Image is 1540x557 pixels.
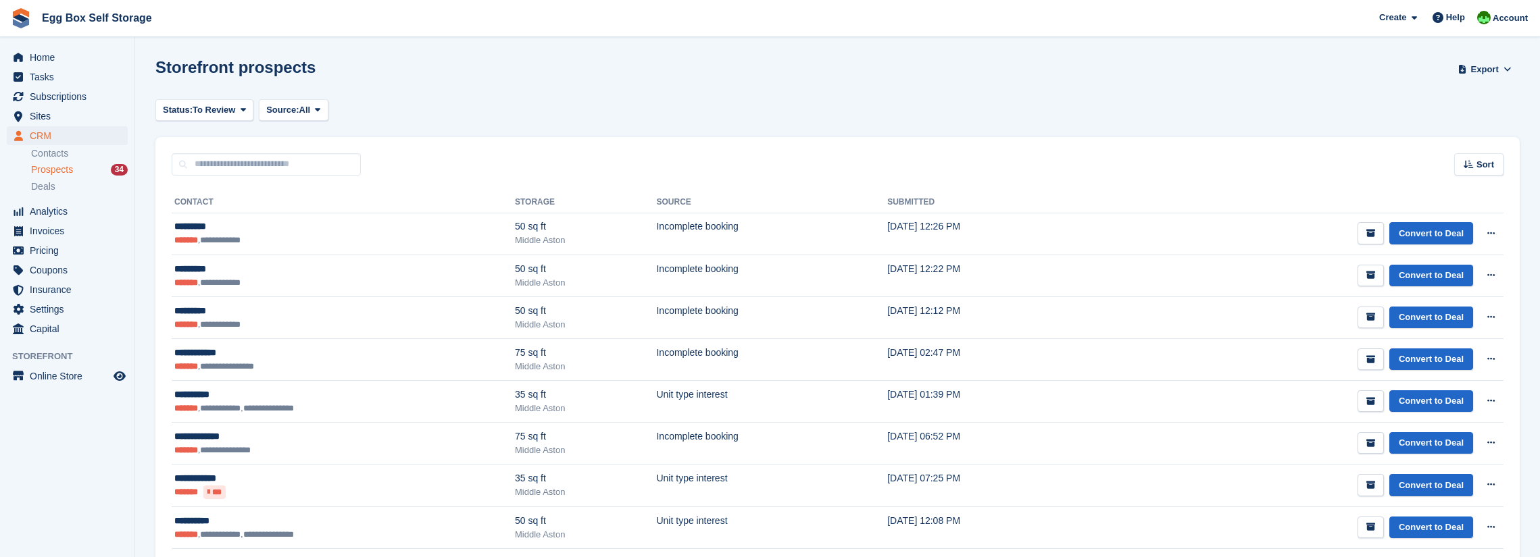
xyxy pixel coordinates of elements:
[7,319,128,338] a: menu
[7,48,128,67] a: menu
[30,126,111,145] span: CRM
[31,163,73,176] span: Prospects
[30,319,111,338] span: Capital
[1477,11,1491,24] img: Charles Sandy
[515,234,656,247] div: Middle Aston
[1389,222,1473,244] a: Convert to Deal
[7,202,128,221] a: menu
[515,528,656,541] div: Middle Aston
[7,280,128,299] a: menu
[1389,432,1473,454] a: Convert to Deal
[266,103,299,117] span: Source:
[111,368,128,384] a: Preview store
[30,241,111,260] span: Pricing
[887,381,1093,423] td: [DATE] 01:39 PM
[656,192,887,213] th: Source
[1389,307,1473,329] a: Convert to Deal
[30,280,111,299] span: Insurance
[7,367,128,386] a: menu
[31,180,55,193] span: Deals
[656,506,887,548] td: Unit type interest
[7,300,128,319] a: menu
[656,381,887,423] td: Unit type interest
[515,444,656,457] div: Middle Aston
[887,465,1093,507] td: [DATE] 07:25 PM
[30,221,111,240] span: Invoices
[1389,516,1473,539] a: Convert to Deal
[30,107,111,126] span: Sites
[515,276,656,290] div: Middle Aston
[887,423,1093,465] td: [DATE] 06:52 PM
[515,429,656,444] div: 75 sq ft
[7,241,128,260] a: menu
[1379,11,1406,24] span: Create
[1446,11,1465,24] span: Help
[7,107,128,126] a: menu
[887,338,1093,380] td: [DATE] 02:47 PM
[1389,348,1473,371] a: Convert to Deal
[299,103,311,117] span: All
[1389,265,1473,287] a: Convert to Deal
[1471,63,1499,76] span: Export
[12,350,134,363] span: Storefront
[1455,58,1514,80] button: Export
[36,7,157,29] a: Egg Box Self Storage
[515,514,656,528] div: 50 sq ft
[1476,158,1494,171] span: Sort
[515,318,656,331] div: Middle Aston
[656,465,887,507] td: Unit type interest
[515,262,656,276] div: 50 sq ft
[111,164,128,176] div: 34
[887,255,1093,296] td: [DATE] 12:22 PM
[30,68,111,86] span: Tasks
[155,99,253,122] button: Status: To Review
[887,192,1093,213] th: Submitted
[1493,11,1528,25] span: Account
[30,367,111,386] span: Online Store
[11,8,31,28] img: stora-icon-8386f47178a22dfd0bd8f6a31ec36ba5ce8667c1dd55bd0f319d3a0aa187defe.svg
[172,192,515,213] th: Contact
[515,485,656,499] div: Middle Aston
[30,300,111,319] span: Settings
[887,296,1093,338] td: [DATE] 12:12 PM
[656,338,887,380] td: Incomplete booking
[7,68,128,86] a: menu
[30,202,111,221] span: Analytics
[1389,390,1473,413] a: Convert to Deal
[515,304,656,318] div: 50 sq ft
[7,87,128,106] a: menu
[515,346,656,360] div: 75 sq ft
[31,163,128,177] a: Prospects 34
[30,48,111,67] span: Home
[887,506,1093,548] td: [DATE] 12:08 PM
[31,180,128,194] a: Deals
[30,261,111,280] span: Coupons
[656,423,887,465] td: Incomplete booking
[515,219,656,234] div: 50 sq ft
[31,147,128,160] a: Contacts
[515,192,656,213] th: Storage
[163,103,193,117] span: Status:
[259,99,328,122] button: Source: All
[155,58,316,76] h1: Storefront prospects
[656,213,887,255] td: Incomplete booking
[193,103,235,117] span: To Review
[7,261,128,280] a: menu
[515,402,656,415] div: Middle Aston
[30,87,111,106] span: Subscriptions
[7,221,128,240] a: menu
[887,213,1093,255] td: [DATE] 12:26 PM
[656,255,887,296] td: Incomplete booking
[1389,474,1473,496] a: Convert to Deal
[656,296,887,338] td: Incomplete booking
[7,126,128,145] a: menu
[515,388,656,402] div: 35 sq ft
[515,360,656,373] div: Middle Aston
[515,471,656,485] div: 35 sq ft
